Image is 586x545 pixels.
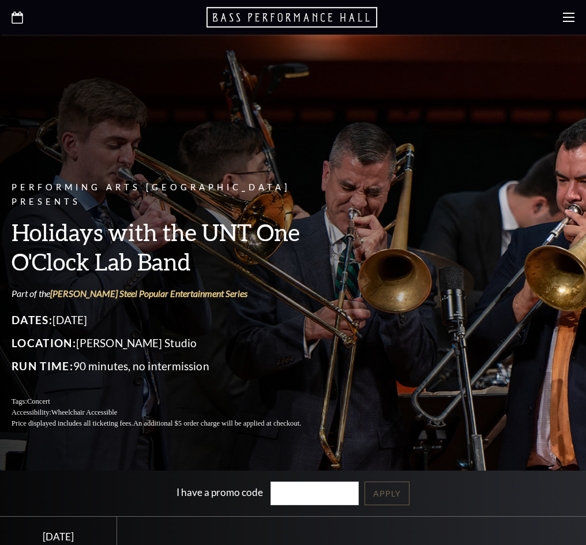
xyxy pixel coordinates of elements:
[12,287,329,300] p: Part of the
[12,407,329,418] p: Accessibility:
[12,418,329,429] p: Price displayed includes all ticketing fees.
[12,336,76,349] span: Location:
[12,311,329,329] p: [DATE]
[12,357,329,375] p: 90 minutes, no intermission
[14,531,103,543] div: [DATE]
[12,396,329,407] p: Tags:
[12,313,52,326] span: Dates:
[176,486,263,498] label: I have a promo code
[133,419,301,427] span: An additional $5 order charge will be applied at checkout.
[12,181,329,209] p: Performing Arts [GEOGRAPHIC_DATA] Presents
[27,397,50,405] span: Concert
[12,334,329,352] p: [PERSON_NAME] Studio
[12,359,73,373] span: Run Time:
[50,288,247,299] a: [PERSON_NAME] Steel Popular Entertainment Series
[12,217,329,276] h3: Holidays with the UNT One O'Clock Lab Band
[51,408,117,416] span: Wheelchair Accessible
